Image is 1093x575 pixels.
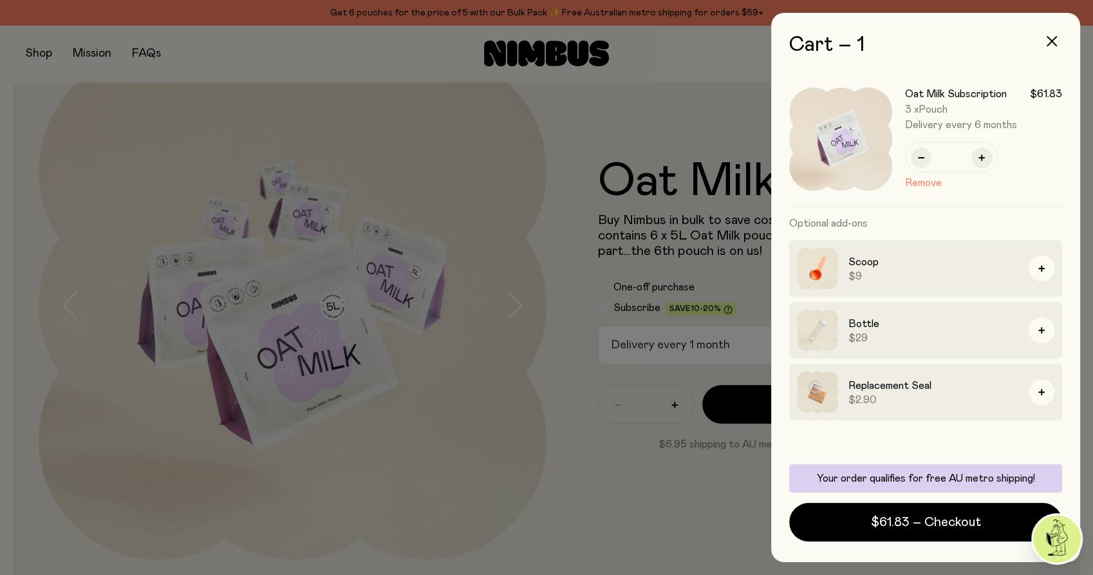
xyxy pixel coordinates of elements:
h3: Replacement Seal [848,378,1018,393]
button: Remove [905,175,942,191]
span: Delivery every 6 months [905,118,1062,131]
h3: Scoop [848,254,1018,270]
h3: Optional add-ons [789,207,1062,240]
span: 3 x [905,104,919,115]
span: $61.83 [1030,88,1062,100]
span: Pouch [919,104,948,115]
span: $2.90 [848,393,1018,406]
p: Your order qualifies for free AU metro shipping! [797,472,1054,485]
span: $29 [848,332,1018,344]
h2: Cart – 1 [789,33,1062,57]
img: agent [1033,515,1081,563]
h3: Bottle [848,316,1018,332]
span: $9 [848,270,1018,283]
span: $61.83 – Checkout [871,513,981,531]
h3: Oat Milk Subscription [905,88,1007,100]
button: $61.83 – Checkout [789,503,1062,542]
